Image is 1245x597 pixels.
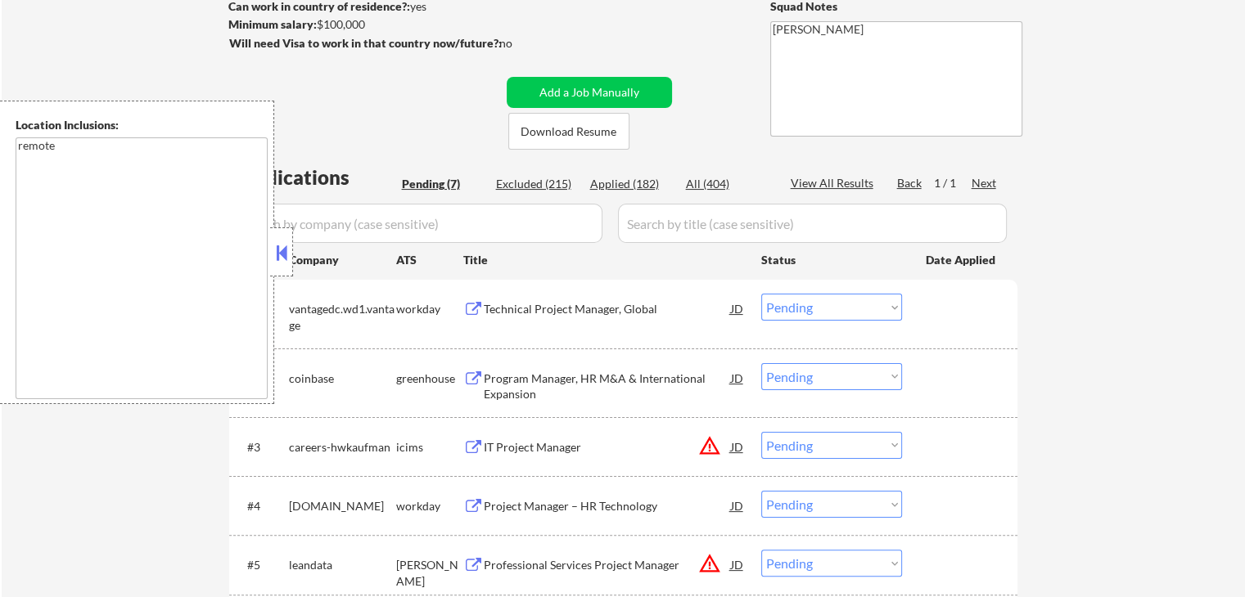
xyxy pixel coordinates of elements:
div: Program Manager, HR M&A & International Expansion [484,370,731,402]
div: Pending (7) [402,176,484,192]
div: Date Applied [926,252,998,268]
div: Project Manager – HR Technology [484,498,731,514]
div: careers-hwkaufman [289,439,396,456]
div: Location Inclusions: [16,117,268,133]
div: Title [463,252,746,268]
div: greenhouse [396,370,463,387]
div: Technical Project Manager, Global [484,301,731,317]
div: IT Project Manager [484,439,731,456]
div: JD [729,550,746,579]
button: Download Resume [508,113,629,150]
div: #3 [247,439,276,456]
div: JD [729,432,746,461]
div: Status [761,245,902,274]
div: icims [396,439,463,456]
button: warning_amber [698,434,721,457]
div: $100,000 [228,16,501,33]
div: JD [729,491,746,520]
div: workday [396,498,463,514]
div: JD [729,363,746,393]
div: coinbase [289,370,396,387]
div: All (404) [686,176,768,192]
div: Excluded (215) [496,176,578,192]
div: Applications [234,168,396,187]
input: Search by title (case sensitive) [618,204,1007,243]
div: vantagedc.wd1.vantage [289,301,396,333]
div: #5 [247,557,276,573]
div: Company [289,252,396,268]
div: no [499,35,546,52]
div: [PERSON_NAME] [396,557,463,589]
div: ATS [396,252,463,268]
button: warning_amber [698,552,721,575]
div: Applied (182) [590,176,672,192]
div: Next [972,175,998,191]
div: Back [897,175,923,191]
input: Search by company (case sensitive) [234,204,602,243]
div: leandata [289,557,396,573]
div: View All Results [791,175,878,191]
div: workday [396,301,463,317]
div: JD [729,294,746,323]
div: 1 / 1 [934,175,972,191]
div: [DOMAIN_NAME] [289,498,396,514]
div: Professional Services Project Manager [484,557,731,573]
strong: Minimum salary: [228,17,317,31]
strong: Will need Visa to work in that country now/future?: [229,36,502,50]
div: #4 [247,498,276,514]
button: Add a Job Manually [507,77,672,108]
